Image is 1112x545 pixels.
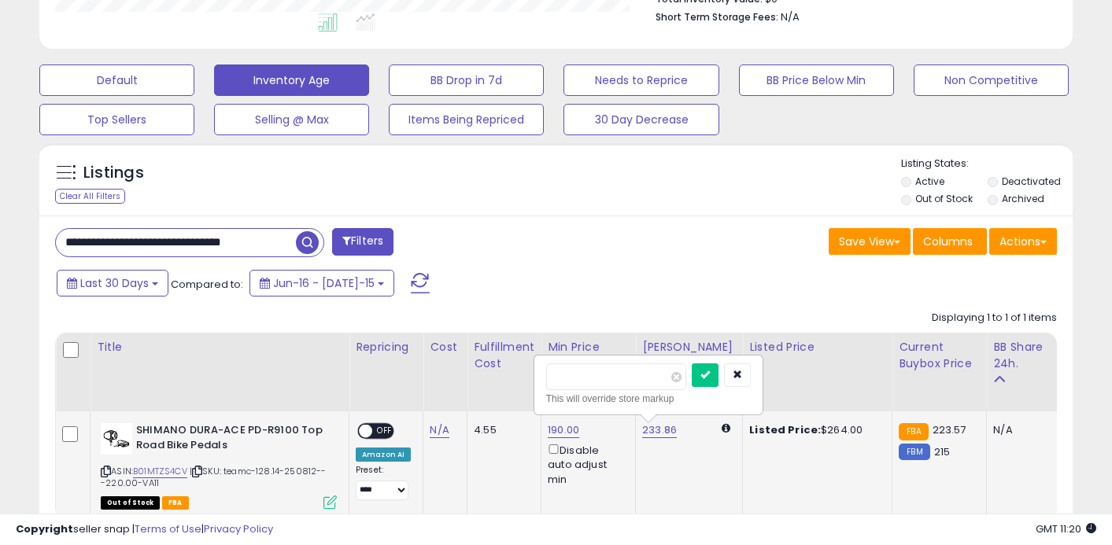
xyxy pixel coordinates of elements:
b: SHIMANO DURA-ACE PD-R9100 Top Road Bike Pedals [136,423,327,456]
button: Top Sellers [39,104,194,135]
div: Min Price [548,339,629,355]
div: seller snap | | [16,522,273,537]
div: N/A [993,423,1045,437]
div: Title [97,339,342,355]
span: FBA [162,496,189,510]
span: Columns [923,234,973,249]
img: 319uL2C8FXL._SL40_.jpg [101,423,132,455]
span: Jun-16 - [DATE]-15 [273,275,375,291]
div: Clear All Filters [55,189,125,204]
span: | SKU: teamc-128.14-250812---220.00-VA11 [101,465,327,488]
span: OFF [372,425,397,438]
b: Short Term Storage Fees: [656,10,778,24]
div: Disable auto adjust min [548,441,623,487]
div: $264.00 [749,423,880,437]
button: Last 30 Days [57,270,168,296]
button: Selling @ Max [214,104,369,135]
button: Actions [989,228,1057,255]
div: BB Share 24h. [993,339,1051,372]
small: FBM [899,444,929,460]
div: Cost [430,339,460,355]
button: BB Price Below Min [739,64,894,96]
label: Active [915,175,944,188]
span: 215 [934,444,950,459]
label: Archived [1002,192,1044,205]
strong: Copyright [16,521,73,536]
button: Needs to Reprice [563,64,719,96]
a: 233.86 [642,422,677,438]
button: Filters [332,228,393,256]
div: Preset: [356,465,411,500]
p: Listing States: [901,157,1073,171]
i: Calculated using Dynamic Max Price. [722,423,730,433]
div: Listed Price [749,339,885,355]
span: 223.57 [933,422,966,437]
small: FBA [899,423,928,440]
button: Items Being Repriced [389,104,544,135]
div: Displaying 1 to 1 of 1 items [932,311,1057,326]
div: Repricing [356,339,416,355]
div: Current Buybox Price [899,339,980,372]
div: Amazon AI [356,447,411,462]
span: All listings that are currently out of stock and unavailable for purchase on Amazon [101,496,160,510]
button: Inventory Age [214,64,369,96]
b: Listed Price: [749,422,821,437]
a: 190.00 [548,422,579,438]
label: Deactivated [1002,175,1061,188]
button: Jun-16 - [DATE]-15 [249,270,394,296]
button: Save View [829,228,911,255]
span: Last 30 Days [80,275,149,291]
span: Compared to: [171,277,243,292]
span: N/A [781,9,800,24]
h5: Listings [83,162,144,184]
a: N/A [430,422,449,438]
div: [PERSON_NAME] [642,339,736,355]
button: Non Competitive [914,64,1069,96]
div: 4.55 [474,423,529,437]
div: Fulfillment Cost [474,339,534,372]
span: 2025-08-15 11:20 GMT [1036,521,1096,536]
a: Terms of Use [135,521,201,536]
button: Default [39,64,194,96]
button: BB Drop in 7d [389,64,544,96]
div: This will override store markup [546,391,751,407]
button: 30 Day Decrease [563,104,719,135]
div: ASIN: [101,423,337,507]
a: B01MTZS4CV [133,465,187,478]
label: Out of Stock [915,192,973,205]
a: Privacy Policy [204,521,273,536]
button: Columns [913,228,987,255]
